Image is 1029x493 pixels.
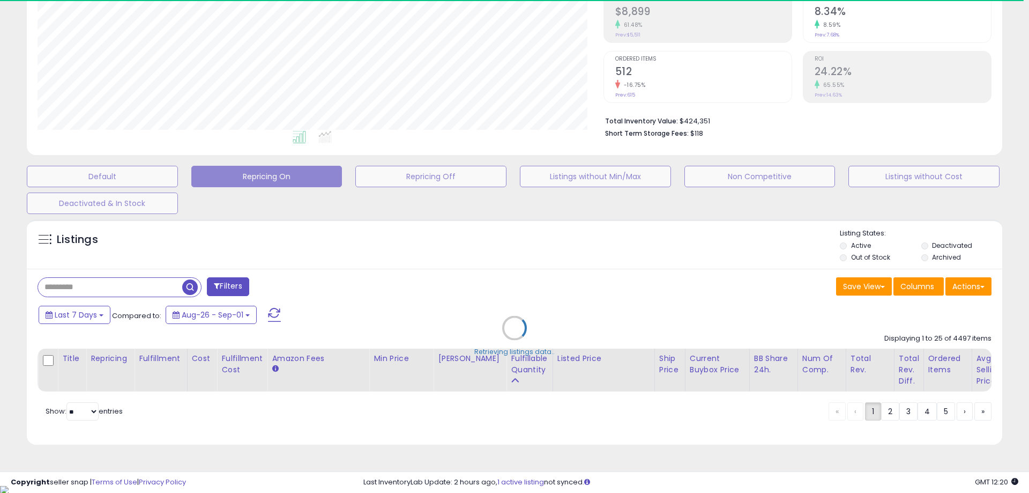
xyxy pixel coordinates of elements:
small: Prev: 615 [615,92,635,98]
div: seller snap | | [11,477,186,488]
b: Total Inventory Value: [605,116,678,126]
span: 2025-09-9 12:20 GMT [975,477,1018,487]
h2: $8,899 [615,5,792,20]
button: Deactivated & In Stock [27,193,178,214]
a: Privacy Policy [139,477,186,487]
small: 8.59% [819,21,841,29]
button: Non Competitive [684,166,836,187]
button: Repricing On [191,166,342,187]
div: Retrieving listings data.. [474,347,555,356]
button: Listings without Min/Max [520,166,671,187]
button: Repricing Off [355,166,506,187]
span: Ordered Items [615,56,792,62]
small: Prev: $5,511 [615,32,640,38]
button: Listings without Cost [848,166,1000,187]
h2: 24.22% [815,65,991,80]
small: Prev: 14.63% [815,92,842,98]
h2: 512 [615,65,792,80]
small: -16.75% [620,81,646,89]
small: 65.55% [819,81,845,89]
li: $424,351 [605,114,983,127]
strong: Copyright [11,477,50,487]
span: ROI [815,56,991,62]
span: $118 [690,128,703,138]
small: Prev: 7.68% [815,32,839,38]
h2: 8.34% [815,5,991,20]
button: Default [27,166,178,187]
a: 1 active listing [497,477,544,487]
b: Short Term Storage Fees: [605,129,689,138]
div: Last InventoryLab Update: 2 hours ago, not synced. [363,477,1018,488]
a: Terms of Use [92,477,137,487]
small: 61.48% [620,21,643,29]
